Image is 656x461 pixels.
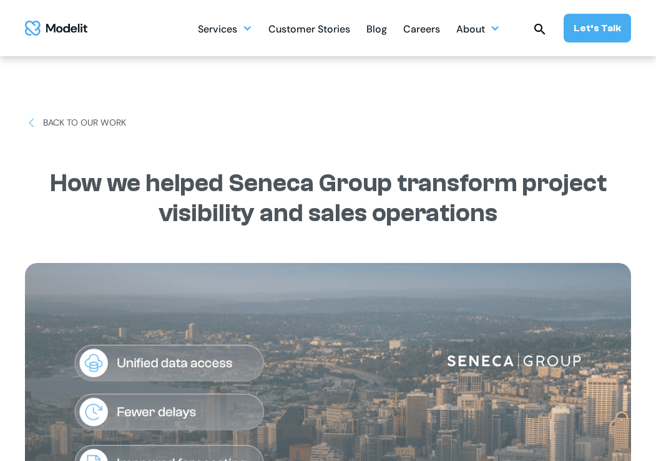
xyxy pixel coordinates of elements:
[366,18,387,42] div: Blog
[456,16,500,41] div: About
[198,16,252,41] div: Services
[198,18,237,42] div: Services
[366,16,387,41] a: Blog
[403,18,440,42] div: Careers
[25,21,87,36] img: modelit logo
[47,168,609,228] h1: How we helped Seneca Group transform project visibility and sales operations
[25,116,126,129] a: BACK TO OUR WORK
[574,21,621,35] div: Let’s Talk
[43,116,126,129] div: BACK TO OUR WORK
[564,14,631,42] a: Let’s Talk
[456,18,485,42] div: About
[403,16,440,41] a: Careers
[268,16,350,41] a: Customer Stories
[25,21,87,36] a: home
[268,18,350,42] div: Customer Stories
